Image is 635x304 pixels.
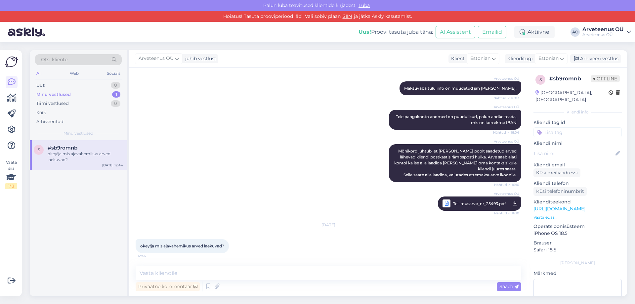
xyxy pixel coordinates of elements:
span: Offline [591,75,620,82]
div: Minu vestlused [36,91,71,98]
span: s [38,147,40,152]
span: 12:44 [138,253,162,258]
div: juhib vestlust [183,55,216,62]
div: Küsi meiliaadressi [533,168,580,177]
span: Tellimusarve_nr_25493.pdf [453,199,506,208]
p: iPhone OS 18.5 [533,230,622,237]
div: Arveteenus OÜ [582,32,624,37]
p: Brauser [533,239,622,246]
div: Küsi telefoninumbrit [533,187,587,196]
span: #sb9romnb [48,145,77,151]
input: Lisa tag [533,127,622,137]
div: Web [68,69,80,78]
button: AI Assistent [436,26,475,38]
div: Kõik [36,109,46,116]
div: Klient [448,55,465,62]
span: Nähtud ✓ 16:03 [493,96,519,101]
a: Arveteenus OÜArveteenus OÜ [582,27,631,37]
span: Teie pangakonto andmed on puudulikud, palun andke teada, mis on korrektne IBAN [396,114,518,125]
div: 1 / 3 [5,183,17,189]
a: SIIN [341,13,354,19]
span: Maksuvaba tulu info on muudetud jah [PERSON_NAME]. [404,86,517,91]
div: AO [571,27,580,37]
a: [URL][DOMAIN_NAME] [533,206,585,212]
span: Arveteenus OÜ [139,55,174,62]
span: Mõnikord juhtub, et [PERSON_NAME] poolt saadetud arved lähevad kliendi postkastis rämpsposti hulk... [394,149,518,177]
p: Märkmed [533,270,622,277]
span: Nähtud ✓ 16:04 [493,130,519,135]
div: Arveteenus OÜ [582,27,624,32]
p: Operatsioonisüsteem [533,223,622,230]
p: Kliendi tag'id [533,119,622,126]
span: Arveteenus OÜ [494,139,519,144]
span: Luba [357,2,372,8]
div: All [35,69,43,78]
p: Kliendi nimi [533,140,622,147]
div: Uus [36,82,45,89]
div: 0 [111,82,120,89]
b: Uus! [359,29,371,35]
div: [PERSON_NAME] [533,260,622,266]
span: Arveteenus OÜ [494,191,519,196]
input: Lisa nimi [534,150,614,157]
div: [GEOGRAPHIC_DATA], [GEOGRAPHIC_DATA] [535,89,609,103]
p: Klienditeekond [533,198,622,205]
p: Safari 18.5 [533,246,622,253]
span: Estonian [470,55,490,62]
div: Kliendi info [533,109,622,115]
p: Kliendi telefon [533,180,622,187]
p: Vaata edasi ... [533,214,622,220]
div: Privaatne kommentaar [136,282,200,291]
div: # sb9romnb [549,75,591,83]
div: 0 [111,100,120,107]
div: Aktiivne [514,26,555,38]
div: Vaata siia [5,159,17,189]
div: [DATE] 12:44 [102,163,123,168]
span: okey!ja mis ajavahemikus arved laekuvad? [140,243,224,248]
div: Socials [106,69,122,78]
span: Nähtud ✓ 16:10 [494,209,519,217]
img: Askly Logo [5,56,18,68]
span: Estonian [538,55,559,62]
div: [DATE] [136,222,521,228]
span: Saada [499,283,519,289]
div: Arhiveeri vestlus [570,54,621,63]
span: s [539,77,542,82]
div: 1 [112,91,120,98]
div: Arhiveeritud [36,118,63,125]
span: Arveteenus OÜ [494,105,519,109]
a: Arveteenus OÜTellimusarve_nr_25493.pdfNähtud ✓ 16:10 [438,196,521,211]
span: Nähtud ✓ 16:10 [494,182,519,187]
span: Minu vestlused [63,130,93,136]
div: Klienditugi [505,55,533,62]
span: Otsi kliente [41,56,67,63]
div: Proovi tasuta juba täna: [359,28,433,36]
button: Emailid [478,26,506,38]
p: Kliendi email [533,161,622,168]
div: Tiimi vestlused [36,100,69,107]
div: okey!ja mis ajavahemikus arved laekuvad? [48,151,123,163]
span: Arveteenus OÜ [494,76,519,81]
